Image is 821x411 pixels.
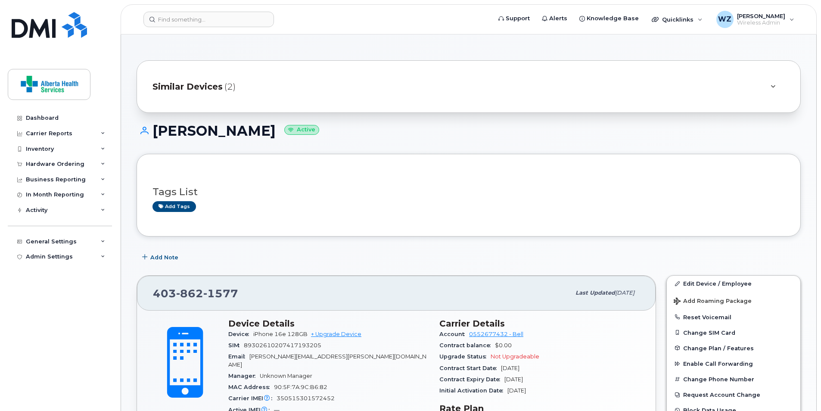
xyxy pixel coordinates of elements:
span: Add Note [150,253,178,262]
span: Change Plan / Features [683,345,754,351]
button: Request Account Change [667,387,800,402]
span: Device [228,331,253,337]
a: 0552677432 - Bell [469,331,523,337]
span: 350515301572452 [277,395,335,402]
button: Change SIM Card [667,325,800,340]
span: Add Roaming Package [674,298,752,306]
span: Last updated [575,290,615,296]
span: $0.00 [495,342,512,349]
button: Add Note [137,249,186,265]
button: Enable Call Forwarding [667,356,800,371]
small: Active [284,125,319,135]
span: iPhone 16e 128GB [253,331,308,337]
span: 862 [176,287,203,300]
span: [DATE] [501,365,519,371]
a: Edit Device / Employee [667,276,800,291]
span: Enable Call Forwarding [683,361,753,367]
span: 89302610207417193205 [244,342,321,349]
span: [DATE] [507,387,526,394]
span: Similar Devices [152,81,223,93]
span: 1577 [203,287,238,300]
span: [DATE] [615,290,634,296]
span: Not Upgradeable [491,353,539,360]
span: Manager [228,373,260,379]
span: SIM [228,342,244,349]
span: Initial Activation Date [439,387,507,394]
span: [DATE] [504,376,523,383]
span: Contract Expiry Date [439,376,504,383]
span: Account [439,331,469,337]
span: [PERSON_NAME][EMAIL_ADDRESS][PERSON_NAME][DOMAIN_NAME] [228,353,426,367]
h3: Device Details [228,318,429,329]
span: Contract balance [439,342,495,349]
h3: Tags List [152,187,785,197]
span: Unknown Manager [260,373,312,379]
span: Email [228,353,249,360]
h3: Carrier Details [439,318,640,329]
a: + Upgrade Device [311,331,361,337]
a: Add tags [152,201,196,212]
h1: [PERSON_NAME] [137,123,801,138]
button: Change Phone Number [667,371,800,387]
button: Change Plan / Features [667,340,800,356]
span: (2) [224,81,236,93]
span: MAC Address [228,384,274,390]
span: Carrier IMEI [228,395,277,402]
span: Contract Start Date [439,365,501,371]
span: 90:5F:7A:9C:B6:82 [274,384,327,390]
button: Reset Voicemail [667,309,800,325]
span: Upgrade Status [439,353,491,360]
span: 403 [153,287,238,300]
button: Add Roaming Package [667,292,800,309]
